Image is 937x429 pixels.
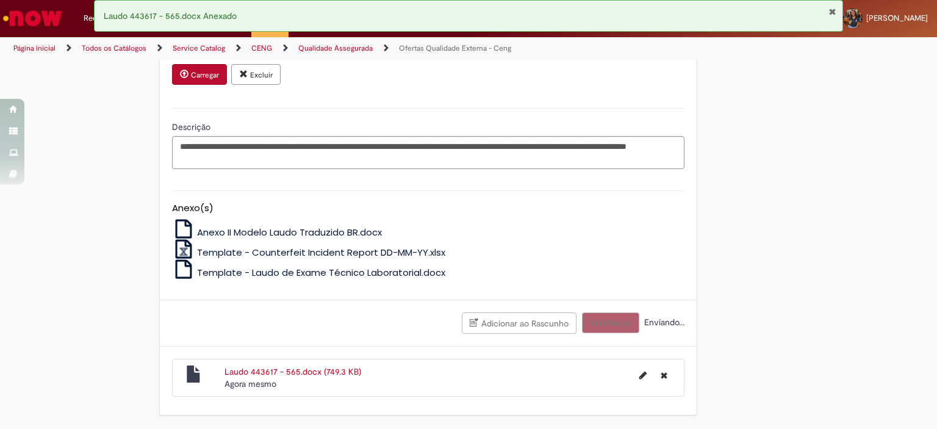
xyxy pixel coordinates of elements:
a: Qualidade Assegurada [298,43,373,53]
span: Anexo II Modelo Laudo Traduzido BR.docx [197,226,382,239]
small: Excluir [250,70,273,80]
small: Carregar [191,70,219,80]
span: Laudo 443617 - 565.docx Anexado [104,10,237,21]
a: Laudo 443617 - 565.docx (749.3 KB) [224,366,361,377]
button: Excluir anexo Laudo 443617 - 565.docx [231,64,281,85]
a: Anexo II Modelo Laudo Traduzido BR.docx [172,226,382,239]
a: Template - Counterfeit Incident Report DD-MM-YY.xlsx [172,246,446,259]
ul: Trilhas de página [9,37,616,60]
span: Descrição [172,121,213,132]
button: Excluir Laudo 443617 - 565.docx [653,366,675,385]
span: Requisições [84,12,126,24]
a: Todos os Catálogos [82,43,146,53]
time: 31/08/2025 13:49:23 [224,378,276,389]
a: Template - Laudo de Exame Técnico Laboratorial.docx [172,266,446,279]
button: Carregar anexo de Anexar Laudo Required [172,64,227,85]
span: [PERSON_NAME] [866,13,928,23]
span: Template - Counterfeit Incident Report DD-MM-YY.xlsx [197,246,445,259]
img: ServiceNow [1,6,64,31]
a: Service Catalog [173,43,225,53]
span: Enviando... [642,317,684,328]
span: Template - Laudo de Exame Técnico Laboratorial.docx [197,266,445,279]
button: Editar nome de arquivo Laudo 443617 - 565.docx [632,366,654,385]
textarea: Descrição [172,136,684,169]
a: CENG [251,43,272,53]
span: Agora mesmo [224,378,276,389]
h5: Anexo(s) [172,203,684,214]
button: Fechar Notificação [828,7,836,16]
a: Página inicial [13,43,56,53]
a: Ofertas Qualidade Externa - Ceng [399,43,511,53]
